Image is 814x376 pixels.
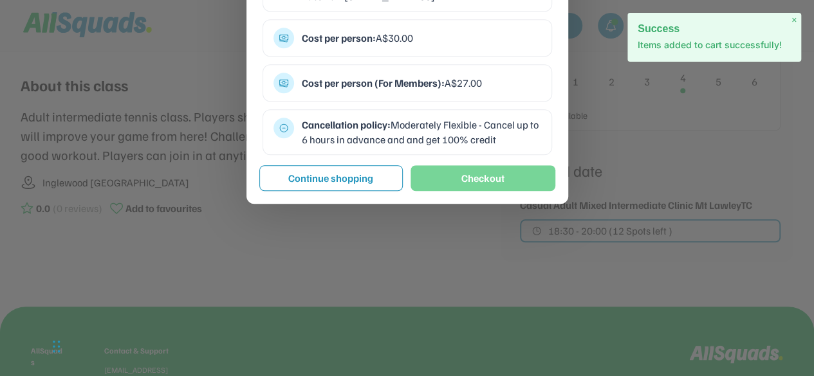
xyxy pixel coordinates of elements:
div: A$27.00 [302,76,541,90]
strong: Cost per person (For Members): [302,76,445,89]
strong: Cost per person: [302,31,376,44]
div: Moderately Flexible - Cancel up to 6 hours in advance and and get 100% credit [302,118,541,147]
div: A$30.00 [302,31,541,45]
button: Continue shopping [259,165,403,191]
button: Checkout [411,165,555,191]
span: × [791,15,797,26]
p: Items added to cart successfully! [638,39,791,51]
strong: Cancellation policy: [302,118,391,131]
h2: Success [638,23,791,34]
